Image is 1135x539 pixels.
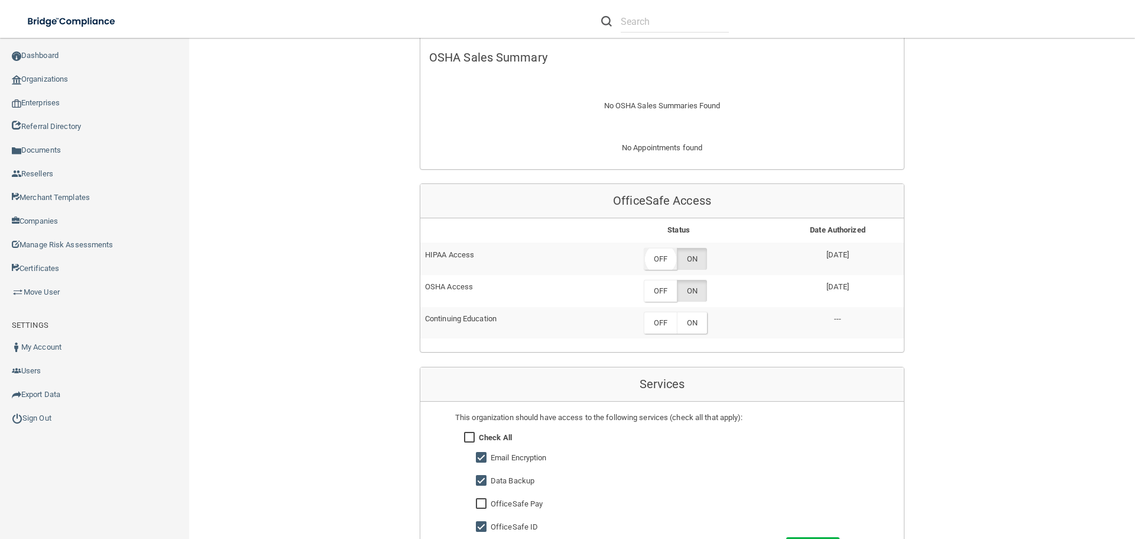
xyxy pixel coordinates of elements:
p: [DATE] [776,248,899,262]
label: OfficeSafe Pay [491,497,543,511]
img: ic_user_dark.df1a06c3.png [12,343,21,352]
label: OfficeSafe ID [491,520,538,534]
label: ON [677,312,707,334]
img: organization-icon.f8decf85.png [12,75,21,85]
img: icon-users.e205127d.png [12,366,21,376]
label: OFF [644,280,677,302]
p: [DATE] [776,280,899,294]
td: OSHA Access [420,275,586,307]
th: Status [586,218,771,243]
div: Services [420,367,904,402]
label: OFF [644,312,677,334]
div: OfficeSafe Access [420,184,904,218]
label: SETTINGS [12,318,48,333]
label: Email Encryption [491,451,547,465]
input: Search [621,11,729,33]
img: bridge_compliance_login_screen.278c3ca4.svg [18,9,127,34]
div: No Appointments found [420,141,904,169]
img: ic_power_dark.7ecde6b1.png [12,413,22,424]
div: This organization should have access to the following services (check all that apply): [455,411,869,425]
th: Date Authorized [771,218,904,243]
label: ON [677,248,707,270]
p: --- [776,312,899,326]
img: icon-documents.8dae5593.png [12,146,21,156]
h5: OSHA Sales Summary [429,51,895,64]
label: Data Backup [491,474,534,488]
strong: Check All [479,433,512,442]
div: No OSHA Sales Summaries Found [420,85,904,127]
img: ic_dashboard_dark.d01f4a41.png [12,51,21,61]
img: icon-export.b9366987.png [12,390,21,399]
td: HIPAA Access [420,243,586,275]
img: enterprise.0d942306.png [12,99,21,108]
label: OFF [644,248,677,270]
img: briefcase.64adab9b.png [12,286,24,298]
iframe: Drift Widget Chat Controller [930,455,1121,502]
label: ON [677,280,707,302]
img: ic-search.3b580494.png [601,16,612,27]
td: Continuing Education [420,307,586,338]
img: ic_reseller.de258add.png [12,169,21,179]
